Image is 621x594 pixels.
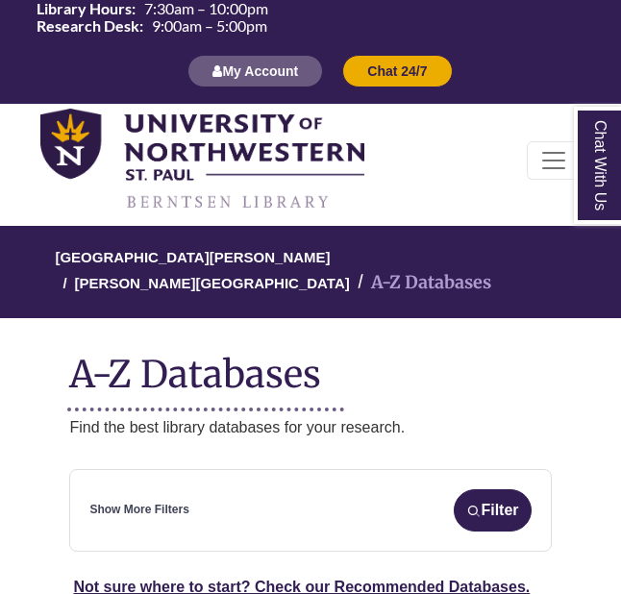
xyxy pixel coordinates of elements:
span: 7:30am – 10:00pm [144,1,268,16]
a: My Account [187,62,323,79]
h1: A-Z Databases [69,337,551,396]
a: [GEOGRAPHIC_DATA][PERSON_NAME] [55,246,330,265]
img: library_home [40,109,364,211]
a: Show More Filters [89,501,188,519]
button: My Account [187,55,323,87]
th: Research Desk: [29,17,144,35]
a: [PERSON_NAME][GEOGRAPHIC_DATA] [75,272,350,291]
button: Toggle navigation [527,141,581,180]
a: Chat 24/7 [342,62,452,79]
li: A-Z Databases [350,269,491,297]
button: Filter [454,489,531,532]
p: Find the best library databases for your research. [69,415,551,440]
nav: breadcrumb [69,226,551,318]
span: 9:00am – 5:00pm [152,18,267,34]
button: Chat 24/7 [342,55,452,87]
